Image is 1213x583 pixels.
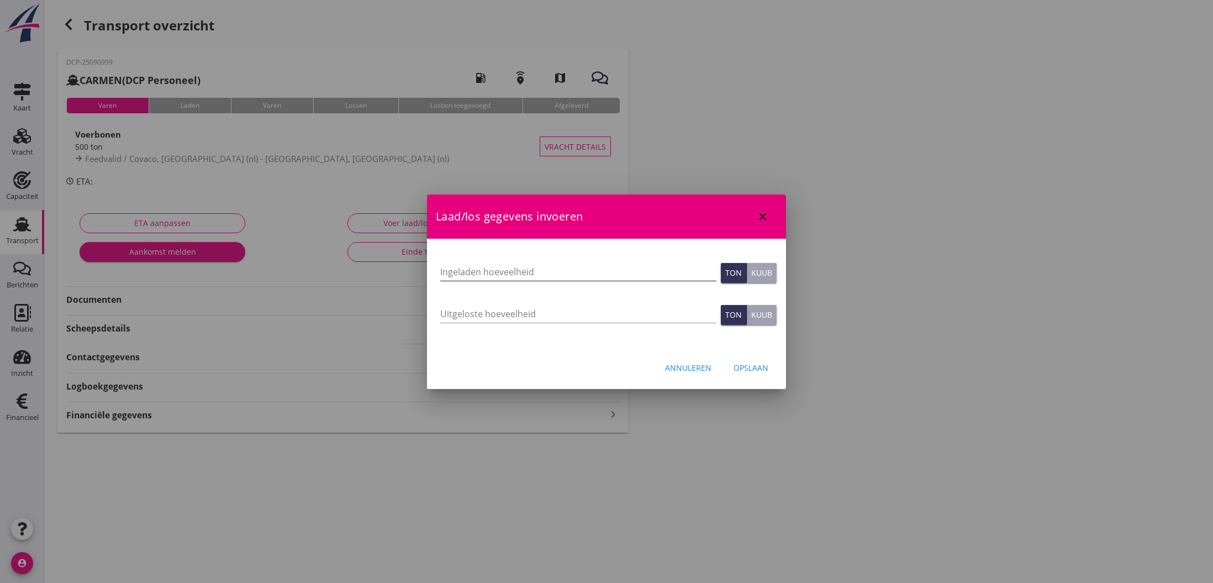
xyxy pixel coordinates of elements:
button: Ton [721,305,747,325]
i: close [756,210,769,223]
div: Annuleren [665,362,711,374]
button: Opslaan [725,358,777,378]
div: Kuub [751,309,772,321]
div: Kuub [751,267,772,279]
button: Annuleren [656,358,720,378]
button: Ton [721,263,747,283]
div: Opslaan [734,362,768,374]
div: Ton [725,267,742,279]
div: Ton [725,309,742,321]
div: Laad/los gegevens invoeren [427,195,786,239]
input: Uitgeloste hoeveelheid [440,305,716,323]
button: Kuub [747,305,777,325]
button: Kuub [747,263,777,283]
input: Ingeladen hoeveelheid [440,263,716,281]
